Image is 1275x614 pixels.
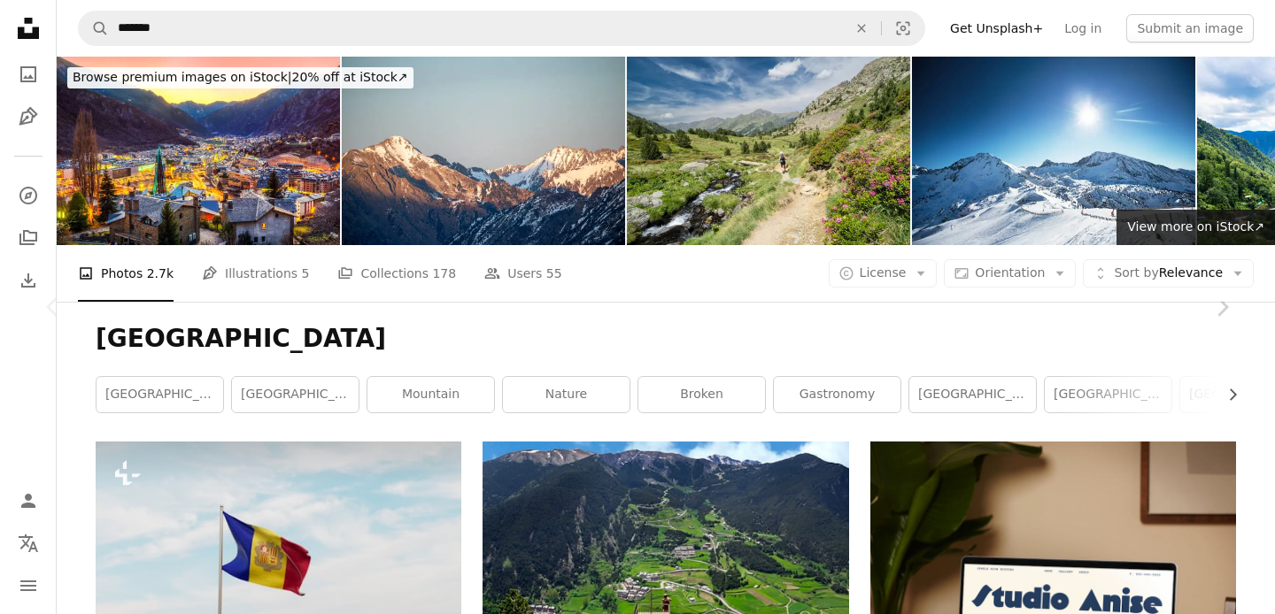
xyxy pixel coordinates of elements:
[944,259,1076,288] button: Orientation
[96,323,1236,355] h1: [GEOGRAPHIC_DATA]
[57,57,340,245] img: aerial view of andorra la vella sunset escaldes dusk caldea blue hour
[882,12,924,45] button: Visual search
[367,377,494,412] a: mountain
[11,220,46,256] a: Collections
[627,57,910,245] img: Trail running in the mountains
[1126,14,1254,42] button: Submit an image
[11,526,46,561] button: Language
[484,245,562,302] a: Users 55
[1083,259,1254,288] button: Sort byRelevance
[11,483,46,518] a: Log in / Sign up
[503,377,630,412] a: nature
[774,377,900,412] a: gastronomy
[1127,219,1264,234] span: View more on iStock ↗
[912,57,1195,245] img: Beautiful winter mountains on a bright sunny day
[939,14,1054,42] a: Get Unsplash+
[73,70,291,84] span: Browse premium images on iStock |
[11,99,46,134] a: Illustrations
[78,11,925,46] form: Find visuals sitewide
[11,178,46,213] a: Explore
[97,377,223,412] a: [GEOGRAPHIC_DATA][PERSON_NAME]
[11,568,46,603] button: Menu
[232,377,359,412] a: [GEOGRAPHIC_DATA]
[202,245,309,302] a: Illustrations 5
[1114,265,1158,280] span: Sort by
[1169,222,1275,392] a: Next
[57,57,424,99] a: Browse premium images on iStock|20% off at iStock↗
[909,377,1036,412] a: [GEOGRAPHIC_DATA]
[302,264,310,283] span: 5
[829,259,938,288] button: License
[483,555,848,571] a: aerial view of green mountains during daytime
[73,70,408,84] span: 20% off at iStock ↗
[842,12,881,45] button: Clear
[546,264,562,283] span: 55
[1054,14,1112,42] a: Log in
[1045,377,1171,412] a: [GEOGRAPHIC_DATA]
[79,12,109,45] button: Search Unsplash
[975,265,1045,280] span: Orientation
[337,245,456,302] a: Collections 178
[860,265,907,280] span: License
[342,57,625,245] img: Mountains in the Pyrenees from the Grandvalira ski resort in Andorra
[11,57,46,92] a: Photos
[1217,377,1236,412] button: scroll list to the right
[432,264,456,283] span: 178
[1114,265,1223,282] span: Relevance
[96,538,461,554] a: a flag flying in the wind with a blue sky in the background
[638,377,765,412] a: broken
[1117,210,1275,245] a: View more on iStock↗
